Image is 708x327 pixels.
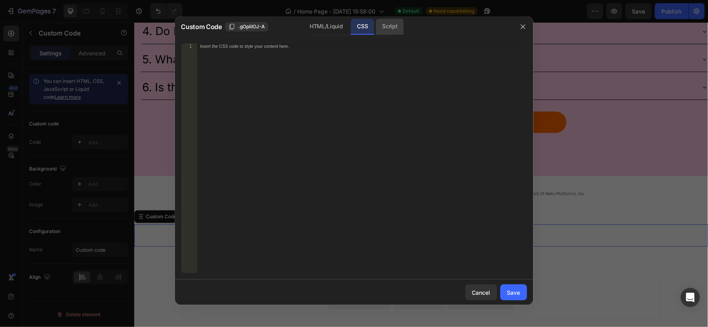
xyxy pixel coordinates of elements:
span: .gOpiiIOJ-A [238,23,265,30]
button: .gOpiiIOJ-A [225,22,269,31]
span: this website is not a part of meta or mety plotforms, inc. additionally, this site is not endorse... [124,168,451,174]
p: STOP TANTRUMS NOW! [233,94,348,106]
span: inspired by CRO experts [198,276,252,283]
div: CSS [351,19,375,35]
div: Choose templates [201,266,249,274]
p: sale available for a limited time! [7,112,573,121]
div: Generate layout [264,266,306,274]
div: Script [376,19,404,35]
div: Custom Code [10,191,44,198]
div: Insert the CSS code to style your content here. [200,44,490,49]
span: from URL or image [263,276,306,283]
button: Cancel [465,284,497,300]
p: 4. Do I need special apps or internet to use it? [8,1,251,17]
div: HTML/Liquid [303,19,349,35]
div: Save [507,288,520,297]
span: Custom Code [181,22,222,31]
div: Open Intercom Messenger [681,288,700,307]
span: then drag & drop elements [316,276,376,283]
button: Save [500,284,527,300]
span: Add section [268,249,306,257]
p: 6. Is there a refund policy? [8,57,149,73]
div: 1 [181,43,197,49]
div: Add blank section [322,266,371,274]
div: Cancel [472,288,490,297]
p: 5. What if I’m not “good” with technology? [8,29,231,45]
a: STOP TANTRUMS NOW! [148,89,432,111]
